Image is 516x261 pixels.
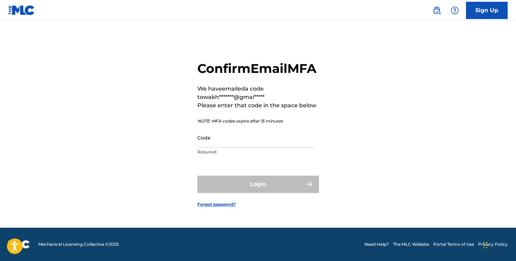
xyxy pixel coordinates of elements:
p: Required [197,149,315,155]
img: help [451,6,459,15]
img: logo [8,240,30,249]
a: Need Help? [365,241,389,247]
a: Sign Up [466,2,508,19]
a: Forgot password? [197,201,236,208]
span: Mechanical Licensing Collective © 2025 [38,241,119,247]
h2: Confirm Email MFA [197,61,319,76]
div: Drag [483,235,488,255]
a: Portal Terms of Use [433,241,474,247]
img: search [433,6,441,15]
a: Privacy Policy [478,241,508,247]
a: The MLC Website [393,241,429,247]
div: Help [448,3,462,17]
a: Public Search [430,3,444,17]
p: Please enter that code in the space below [197,101,319,110]
p: NOTE: MFA codes expire after 15 minutes [197,118,319,124]
iframe: Chat Widget [481,228,516,261]
img: MLC Logo [8,5,35,15]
